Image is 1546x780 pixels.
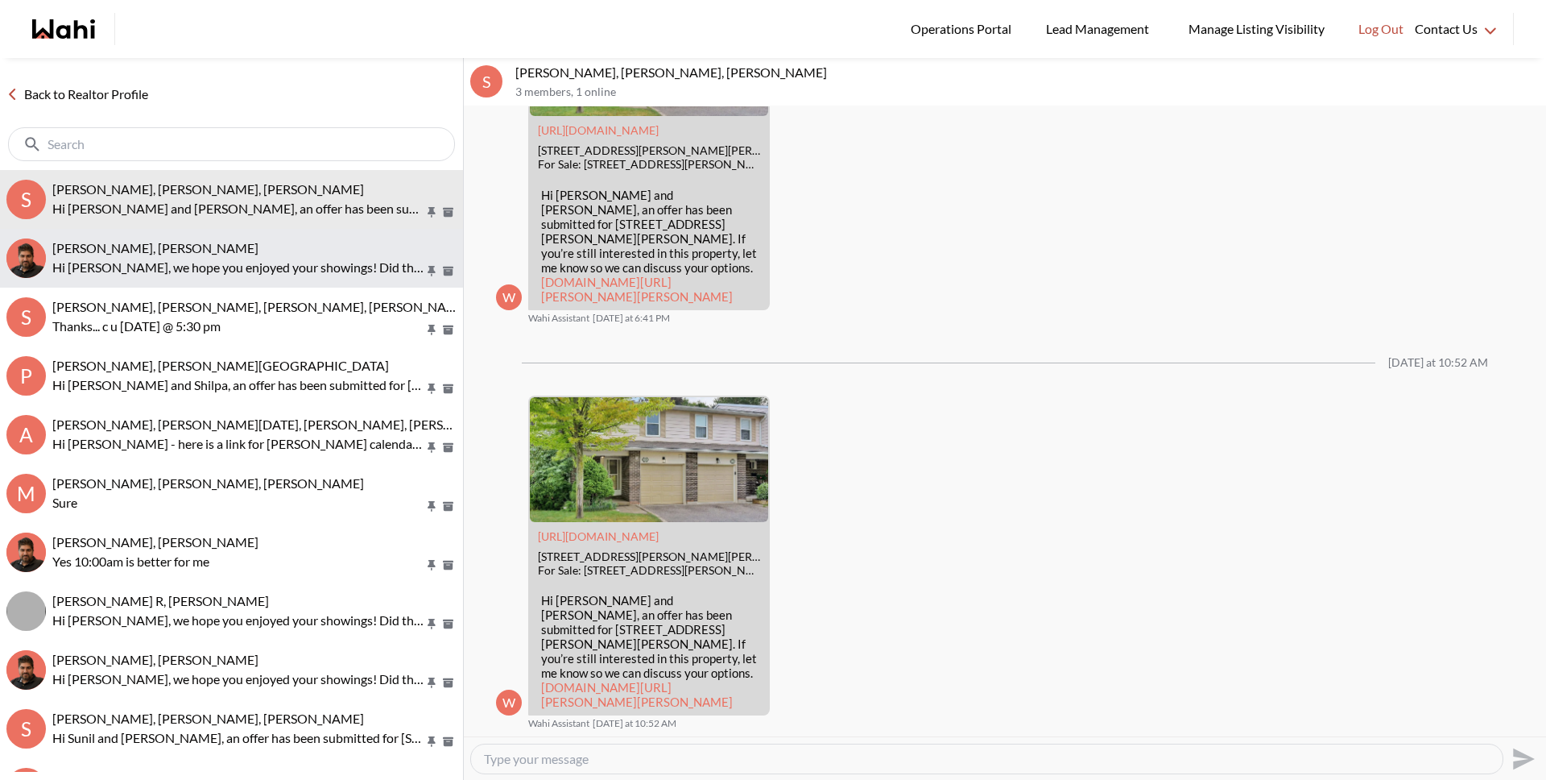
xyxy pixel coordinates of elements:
span: [PERSON_NAME], [PERSON_NAME], [PERSON_NAME] [52,475,364,491]
div: W [496,690,522,716]
p: Hi [PERSON_NAME] - here is a link for [PERSON_NAME] calendar so you can book in a time to speak w... [52,434,424,454]
a: [DOMAIN_NAME][URL][PERSON_NAME][PERSON_NAME] [541,680,733,709]
img: M [6,239,46,278]
time: 2025-09-02T14:52:38.702Z [593,717,676,730]
button: Archive [440,558,457,572]
p: Hi [PERSON_NAME], we hope you enjoyed your showings! Did the properties meet your criteria? What ... [52,670,424,689]
img: M [6,533,46,572]
p: Hi [PERSON_NAME] and [PERSON_NAME], an offer has been submitted for [STREET_ADDRESS][PERSON_NAME]... [541,593,757,709]
span: [PERSON_NAME], [PERSON_NAME], [PERSON_NAME] [52,711,364,726]
div: For Sale: [STREET_ADDRESS][PERSON_NAME][PERSON_NAME] Condo with $8.0K Cashback through Wahi Cashb... [538,158,760,172]
div: W [496,284,522,310]
button: Archive [440,382,457,396]
img: c [6,591,46,631]
img: a [6,650,46,690]
button: Pin [424,617,439,631]
button: Pin [424,441,439,454]
time: 2025-09-01T22:41:26.510Z [593,312,670,325]
p: Hi [PERSON_NAME], we hope you enjoyed your showings! Did the properties meet your criteria? What ... [52,258,424,277]
div: S [6,297,46,337]
span: [PERSON_NAME] R, [PERSON_NAME] [52,593,269,608]
div: aleandro green, Faraz [6,650,46,690]
a: Attachment [538,123,659,137]
p: [PERSON_NAME], [PERSON_NAME], [PERSON_NAME] [515,64,1540,81]
a: Attachment [538,529,659,543]
button: Pin [424,676,439,690]
button: Archive [440,264,457,278]
button: Pin [424,205,439,219]
span: Manage Listing Visibility [1184,19,1329,39]
button: Archive [440,500,457,513]
p: Hi Sunil and [PERSON_NAME], an offer has been submitted for [STREET_ADDRESS]. If you’re still int... [52,728,424,748]
div: S [470,65,502,97]
p: Thanks... c u [DATE] @ 5:30 pm [52,317,424,336]
button: Archive [440,323,457,337]
p: Yes 10:00am is better for me [52,552,424,571]
div: M [6,474,46,513]
span: Log Out [1358,19,1403,39]
p: Hi [PERSON_NAME] and [PERSON_NAME], an offer has been submitted for [STREET_ADDRESS][PERSON_NAME]... [52,199,424,218]
span: Operations Portal [911,19,1017,39]
span: Wahi Assistant [528,717,589,730]
button: Archive [440,617,457,631]
p: 3 members , 1 online [515,85,1540,99]
div: A [6,415,46,454]
p: Hi [PERSON_NAME], we hope you enjoyed your showings! Did the properties meet your criteria? What ... [52,611,424,630]
button: Pin [424,558,439,572]
p: Hi [PERSON_NAME] and Shilpa, an offer has been submitted for [STREET_ADDRESS][PERSON_NAME][PERSON... [52,375,424,395]
span: [PERSON_NAME], [PERSON_NAME], [PERSON_NAME], [PERSON_NAME] [52,299,469,314]
span: [PERSON_NAME], [PERSON_NAME] [52,240,258,255]
div: For Sale: [STREET_ADDRESS][PERSON_NAME][PERSON_NAME] Condo with $8.0K Cashback through Wahi Cashb... [538,564,760,578]
p: Sure [52,493,424,512]
button: Pin [424,735,439,749]
a: [DOMAIN_NAME][URL][PERSON_NAME][PERSON_NAME] [541,275,733,304]
span: Lead Management [1046,19,1155,39]
button: Archive [440,676,457,690]
div: [STREET_ADDRESS][PERSON_NAME][PERSON_NAME]: Get $8K Cashback | Wahi [538,550,760,564]
button: Pin [424,264,439,278]
textarea: Type your message [484,751,1490,767]
span: Wahi Assistant [528,312,589,325]
button: Pin [424,323,439,337]
div: S [6,709,46,749]
div: [DATE] at 10:52 AM [1388,356,1488,370]
div: cris R, Faraz [6,591,46,631]
div: Milton Henriquez, Faraz [6,533,46,572]
button: Archive [440,735,457,749]
div: P [6,356,46,396]
div: Maita Navarro, Faraz [6,239,46,278]
span: [PERSON_NAME], [PERSON_NAME], [PERSON_NAME] [52,181,364,197]
button: Archive [440,205,457,219]
div: [STREET_ADDRESS][PERSON_NAME][PERSON_NAME]: Get $8K Cashback | Wahi [538,144,760,158]
span: [PERSON_NAME], [PERSON_NAME][GEOGRAPHIC_DATA] [52,358,389,373]
button: Pin [424,500,439,513]
div: S [6,180,46,219]
p: Hi [PERSON_NAME] and [PERSON_NAME], an offer has been submitted for [STREET_ADDRESS][PERSON_NAME]... [541,188,757,304]
span: [PERSON_NAME], [PERSON_NAME] [52,652,258,667]
span: [PERSON_NAME], [PERSON_NAME] [52,534,258,550]
button: Archive [440,441,457,454]
img: 105 Carlton Rd #8, Markham, ON: Get $8K Cashback | Wahi [530,397,768,522]
button: Pin [424,382,439,396]
a: Wahi homepage [32,19,95,39]
input: Search [48,136,419,152]
span: [PERSON_NAME], [PERSON_NAME][DATE], [PERSON_NAME], [PERSON_NAME], [PERSON_NAME] [52,417,615,432]
button: Send [1503,741,1540,777]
